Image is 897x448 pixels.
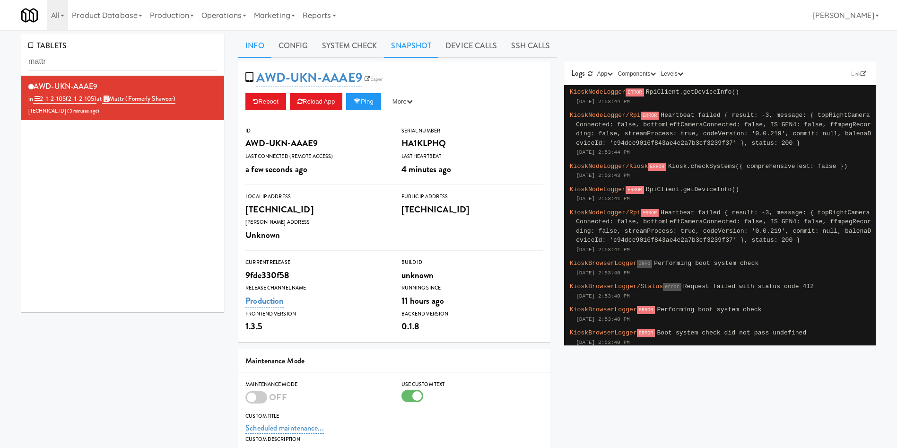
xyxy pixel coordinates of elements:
span: [DATE] 2:53:41 PM [576,196,630,202]
span: ERROR [637,329,655,337]
span: error [663,283,681,291]
div: unknown [401,267,543,283]
a: Scheduled maintenance... [245,422,323,434]
a: Link [849,69,869,79]
div: ID [245,126,387,136]
span: KioskNodeLogger [570,88,626,96]
button: Reload App [290,93,342,110]
span: 4 minutes ago [401,163,451,176]
span: Performing boot system check [657,306,761,313]
a: Info [238,34,271,58]
span: KioskNodeLogger/Kiosk [570,163,648,170]
span: KioskNodeLogger/Rpi [570,209,641,216]
div: Use Custom Text [401,380,543,389]
span: [DATE] 2:53:43 PM [576,173,630,178]
div: [PERSON_NAME] Address [245,218,387,227]
button: App [595,69,616,79]
span: Request failed with status code 412 [683,283,814,290]
span: [DATE] 2:53:40 PM [576,293,630,299]
span: KioskBrowserLogger [570,329,637,336]
a: System Check [315,34,384,58]
span: Heartbeat failed { result: -3, message: { topRightCameraConnected: false, bottomLeftCameraConnect... [576,209,871,244]
span: Heartbeat failed { result: -3, message: { topRightCameraConnected: false, bottomLeftCameraConnect... [576,112,871,147]
span: Maintenance Mode [245,355,305,366]
div: Running Since [401,283,543,293]
span: [DATE] 2:53:40 PM [576,316,630,322]
a: SSH Calls [504,34,557,58]
span: ERROR [626,88,644,97]
button: Levels [659,69,686,79]
div: Last Heartbeat [401,152,543,161]
a: Mattr (formerly Shawcor) [102,94,176,104]
div: 9fde330f58 [245,267,387,283]
a: Production [245,294,284,307]
span: KioskBrowserLogger/Status [570,283,663,290]
div: Frontend Version [245,309,387,319]
span: ERROR [648,163,667,171]
span: [DATE] 2:53:40 PM [576,270,630,276]
div: [TECHNICAL_ID] [245,202,387,218]
span: INFO [637,260,652,268]
a: Config [271,34,315,58]
div: Custom Description [245,435,543,444]
span: RpiClient.getDeviceInfo() [646,186,740,193]
span: [DATE] 2:53:44 PM [576,149,630,155]
div: Local IP Address [245,192,387,202]
div: Public IP Address [401,192,543,202]
a: AWD-UKN-AAAE9 [256,69,362,87]
li: AWD-UKN-AAAE9in 2-1-2-105(2-1-2-105)at Mattr (formerly Shawcor)[TECHNICAL_ID] (3 minutes ago) [21,76,224,121]
div: Serial Number [401,126,543,136]
span: [DATE] 2:53:44 PM [576,99,630,105]
span: 3 minutes ago [70,107,97,114]
div: Release Channel Name [245,283,387,293]
span: Performing boot system check [654,260,758,267]
span: Kiosk.checkSystems({ comprehensiveTest: false }) [668,163,847,170]
a: Device Calls [438,34,504,58]
button: More [385,93,420,110]
span: Logs [571,68,585,79]
span: KioskBrowserLogger [570,260,637,267]
span: OFF [269,391,287,404]
input: Search tablets [28,53,217,70]
span: [TECHNICAL_ID] ( ) [28,107,99,114]
div: Custom Title [245,412,543,421]
div: Build Id [401,258,543,267]
span: KioskNodeLogger [570,186,626,193]
button: Components [615,69,658,79]
span: ERROR [637,306,655,314]
div: Maintenance Mode [245,380,387,389]
div: Unknown [245,227,387,243]
span: KioskNodeLogger/Rpi [570,112,641,119]
div: 0.1.8 [401,318,543,334]
div: HA1KLPHQ [401,135,543,151]
span: Boot system check did not pass undefined [657,329,806,336]
span: ERROR [641,209,659,217]
div: Current Release [245,258,387,267]
span: ERROR [626,186,644,194]
div: [TECHNICAL_ID] [401,202,543,218]
span: a few seconds ago [245,163,307,176]
button: Reboot [245,93,286,110]
span: TABLETS [28,40,67,51]
span: [DATE] 2:53:40 PM [576,340,630,345]
span: 11 hours ago [401,294,444,307]
span: AWD-UKN-AAAE9 [34,81,97,92]
a: Esper [362,74,386,84]
button: Ping [346,93,381,110]
a: Snapshot [384,34,438,58]
span: ERROR [641,112,659,120]
span: RpiClient.getDeviceInfo() [646,88,740,96]
span: KioskBrowserLogger [570,306,637,313]
span: (2-1-2-105) [66,94,96,103]
div: AWD-UKN-AAAE9 [245,135,387,151]
a: 2-1-2-105(2-1-2-105) [33,94,96,104]
div: Backend Version [401,309,543,319]
img: Micromart [21,7,38,24]
div: 1.3.5 [245,318,387,334]
div: Last Connected (Remote Access) [245,152,387,161]
span: in [28,94,96,104]
span: [DATE] 2:53:41 PM [576,247,630,253]
span: at [96,94,175,104]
